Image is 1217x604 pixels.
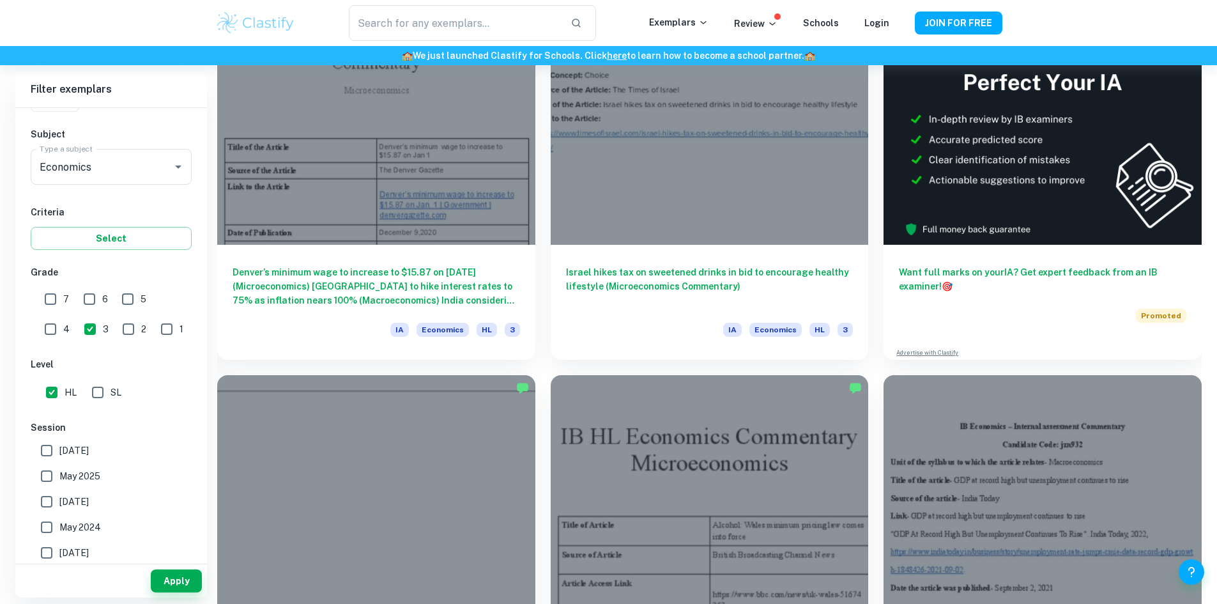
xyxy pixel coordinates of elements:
span: 3 [838,323,853,337]
span: May 2024 [59,520,101,534]
a: Israel hikes tax on sweetened drinks in bid to encourage healthy lifestyle (Microeconomics Commen... [551,6,869,360]
span: HL [65,385,77,399]
span: [DATE] [59,546,89,560]
span: HL [477,323,497,337]
span: HL [809,323,830,337]
span: [DATE] [59,444,89,458]
span: IA [390,323,409,337]
a: Schools [803,18,839,28]
h6: Level [31,357,192,371]
img: Clastify logo [215,10,296,36]
img: Thumbnail [884,6,1202,245]
a: here [607,50,627,61]
span: Economics [749,323,802,337]
span: 4 [63,322,70,336]
span: Promoted [1136,309,1186,323]
h6: Session [31,421,192,435]
span: [DATE] [59,495,89,509]
img: Marked [849,382,862,394]
button: Apply [151,569,202,592]
span: 3 [505,323,520,337]
h6: Want full marks on your IA ? Get expert feedback from an IB examiner! [899,265,1186,293]
span: Economics [417,323,469,337]
span: 5 [141,292,146,306]
h6: Criteria [31,205,192,219]
a: Want full marks on yourIA? Get expert feedback from an IB examiner!PromotedAdvertise with Clastify [884,6,1202,360]
button: Help and Feedback [1179,559,1204,585]
input: Search for any exemplars... [349,5,560,41]
p: Review [734,17,777,31]
a: Login [864,18,889,28]
a: Denver’s minimum wage to increase to $15.87 on [DATE] (Microeconomics) [GEOGRAPHIC_DATA] to hike ... [217,6,535,360]
img: Marked [516,382,529,394]
label: Type a subject [40,143,93,154]
h6: Filter exemplars [15,72,207,107]
span: 🏫 [804,50,815,61]
h6: Denver’s minimum wage to increase to $15.87 on [DATE] (Microeconomics) [GEOGRAPHIC_DATA] to hike ... [233,265,520,307]
span: 2 [141,322,146,336]
button: Select [31,227,192,250]
h6: We just launched Clastify for Schools. Click to learn how to become a school partner. [3,49,1214,63]
h6: Israel hikes tax on sweetened drinks in bid to encourage healthy lifestyle (Microeconomics Commen... [566,265,853,307]
a: Advertise with Clastify [896,348,958,357]
button: Open [169,158,187,176]
span: IA [723,323,742,337]
span: 3 [103,322,109,336]
span: 1 [180,322,183,336]
span: 🏫 [402,50,413,61]
span: 6 [102,292,108,306]
span: 7 [63,292,69,306]
h6: Grade [31,265,192,279]
h6: Subject [31,127,192,141]
button: JOIN FOR FREE [915,12,1002,35]
span: 🎯 [942,281,953,291]
p: Exemplars [649,15,708,29]
span: SL [111,385,121,399]
span: May 2025 [59,469,100,483]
